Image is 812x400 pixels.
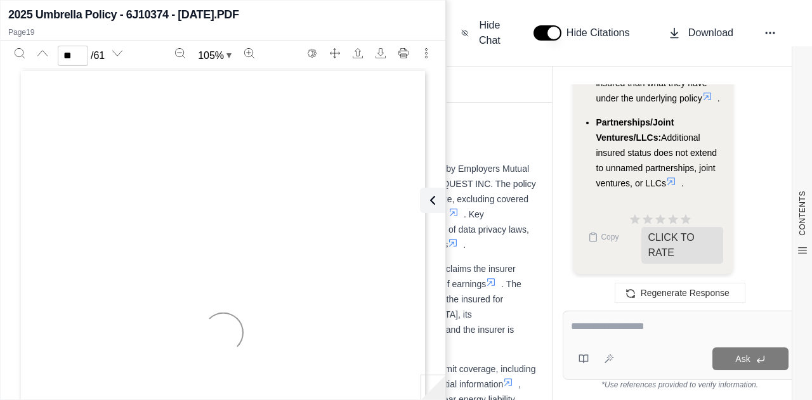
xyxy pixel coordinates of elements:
button: Search [10,43,30,63]
h2: 2025 Umbrella Policy - 6J10374 - [DATE].PDF [8,6,239,23]
input: Enter a page number [58,46,88,66]
span: 105 % [198,48,224,63]
button: Zoom in [239,43,259,63]
button: Hide Chat [456,13,508,53]
span: Regenerate Response [641,288,730,298]
span: The umbrella policy will not provide broader coverage to an additional insured than what they hav... [596,32,720,103]
span: . The policy also provides an expanded coverage territory, reimbursing the insured for defense co... [190,279,521,350]
button: Previous page [32,43,53,63]
button: Zoom document [193,46,237,66]
span: Ask [735,354,750,364]
button: Regenerate Response [615,283,745,303]
span: / 61 [91,48,105,63]
p: Page 19 [8,27,438,37]
span: Download [688,25,733,41]
button: Download [663,20,738,46]
div: *Use references provided to verify information. [563,380,797,390]
span: . [717,93,720,103]
button: Next page [107,43,128,63]
button: Open file [348,43,368,63]
span: Hide Citations [566,25,638,41]
span: Additional insured status does not extend to unnamed partnerships, joint ventures, or LLCs [596,132,717,188]
button: Switch to the dark theme [302,43,322,63]
button: Print [393,43,414,63]
span: CLICK TO RATE [641,227,723,264]
span: . [681,178,684,188]
span: CONTENTS [797,191,808,236]
span: The policy includes supplementary payments for claims the insurer investigates or settles, includ... [190,264,516,289]
span: Partnerships/Joint Ventures/LLCs: [596,117,674,143]
button: More actions [416,43,436,63]
span: Copy [601,232,619,242]
button: Copy [583,224,624,250]
button: Zoom out [170,43,190,63]
span: . [463,240,466,250]
button: Ask [712,347,789,370]
button: Full screen [325,43,345,63]
button: Download [370,43,391,63]
span: Hide Chat [476,18,503,48]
